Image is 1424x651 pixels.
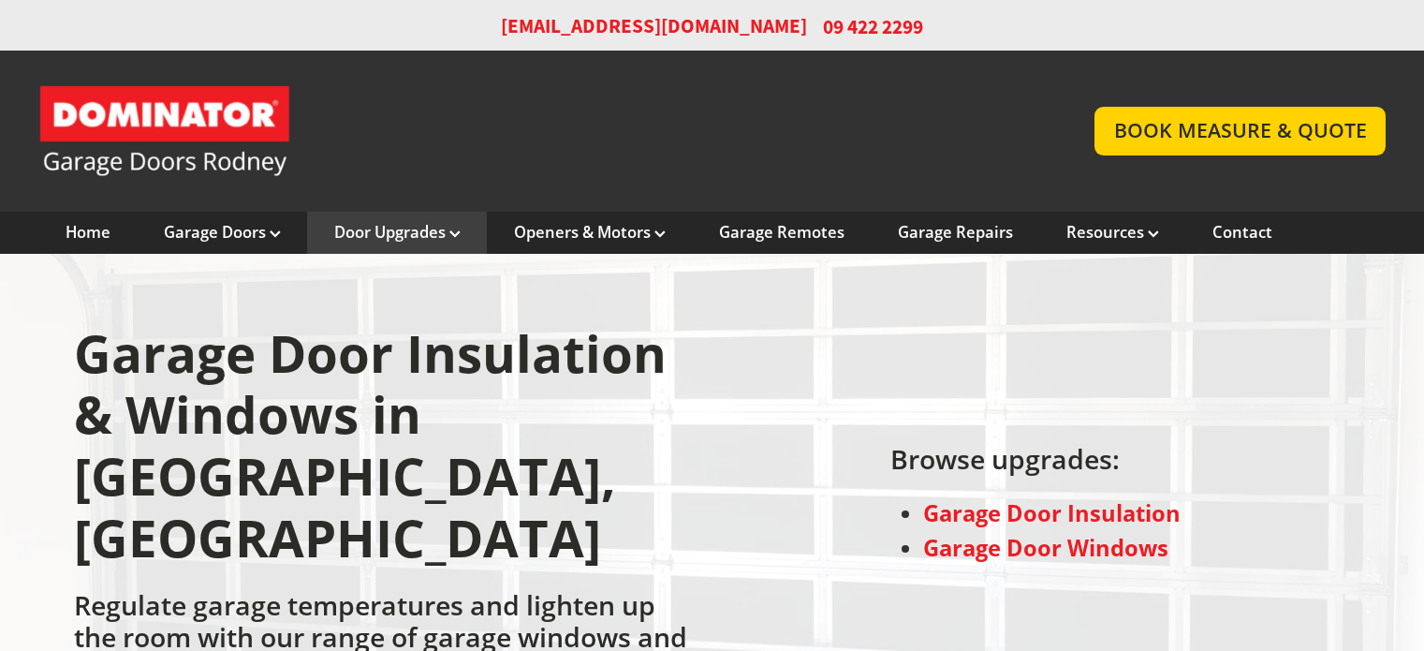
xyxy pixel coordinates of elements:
a: Home [66,222,110,243]
a: Resources [1066,222,1159,243]
h2: Browse upgrades: [890,443,1182,486]
a: Garage Repairs [898,222,1013,243]
a: Door Upgrades [334,222,461,243]
h1: Garage Door Insulation & Windows in [GEOGRAPHIC_DATA], [GEOGRAPHIC_DATA] [74,323,703,589]
a: Garage Doors [164,222,281,243]
a: BOOK MEASURE & QUOTE [1094,107,1386,155]
a: Openers & Motors [514,222,666,243]
a: Garage Door Windows [923,533,1168,563]
a: [EMAIL_ADDRESS][DOMAIN_NAME] [501,13,807,40]
a: Contact [1212,222,1272,243]
a: Garage Door Insulation [923,498,1181,528]
a: Garage Remotes [719,222,844,243]
span: 09 422 2299 [823,13,923,40]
